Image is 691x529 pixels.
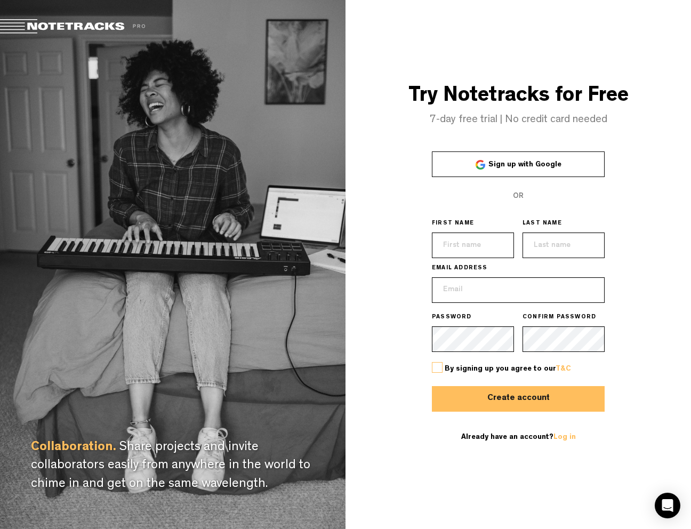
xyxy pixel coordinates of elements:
a: T&C [556,365,571,373]
h4: 7-day free trial | No credit card needed [345,114,691,126]
span: LAST NAME [523,220,562,228]
span: EMAIL ADDRESS [432,264,488,273]
span: FIRST NAME [432,220,474,228]
span: Share projects and invite collaborators easily from anywhere in the world to chime in and get on ... [31,442,310,491]
a: Log in [553,434,576,441]
span: Collaboration. [31,442,116,454]
span: By signing up you agree to our [445,365,571,373]
span: OR [513,193,524,200]
span: Already have an account? [461,434,576,441]
span: Sign up with Google [488,161,561,169]
input: First name [432,233,514,258]
input: Email [432,277,605,303]
button: Create account [432,386,605,412]
input: Last name [523,233,605,258]
div: Open Intercom Messenger [655,493,680,518]
span: PASSWORD [432,314,472,322]
span: CONFIRM PASSWORD [523,314,596,322]
h3: Try Notetracks for Free [345,85,691,109]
